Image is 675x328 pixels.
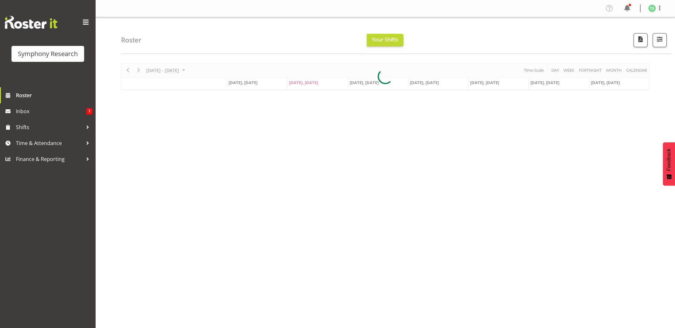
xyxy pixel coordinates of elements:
span: Roster [16,91,92,100]
span: Inbox [16,106,86,116]
span: Shifts [16,122,83,132]
span: Your Shifts [372,36,398,43]
img: Rosterit website logo [5,16,57,29]
span: Finance & Reporting [16,154,83,164]
h4: Roster [121,36,142,44]
button: Download a PDF of the roster according to the set date range. [634,33,648,47]
span: Feedback [666,149,672,171]
button: Your Shifts [367,34,403,47]
button: Filter Shifts [653,33,667,47]
div: Symphony Research [18,49,78,59]
button: Feedback - Show survey [663,142,675,186]
span: Time & Attendance [16,138,83,148]
img: tanya-stebbing1954.jpg [648,4,656,12]
span: 1 [86,108,92,114]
